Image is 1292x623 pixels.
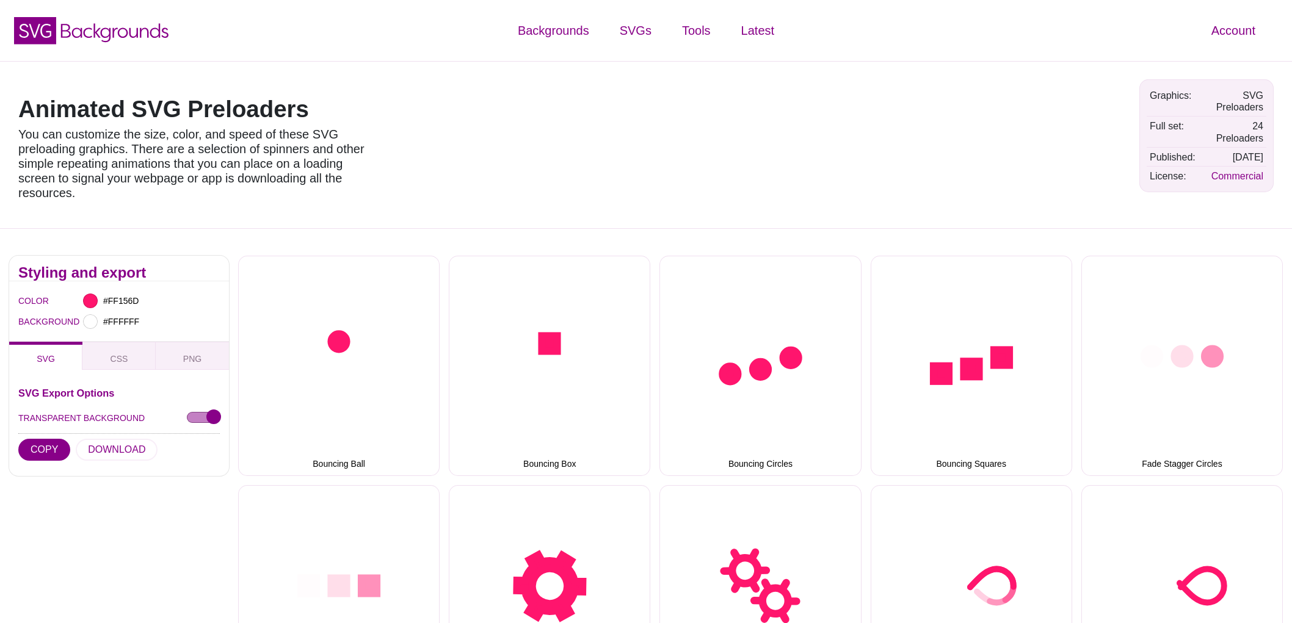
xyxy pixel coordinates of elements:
h2: Styling and export [18,268,220,278]
a: SVGs [604,12,667,49]
a: Account [1196,12,1271,49]
span: PNG [183,354,201,364]
button: PNG [156,342,229,370]
span: CSS [111,354,128,364]
a: Commercial [1211,171,1263,181]
p: You can customize the size, color, and speed of these SVG preloading graphics. There are a select... [18,127,366,200]
button: CSS [82,342,156,370]
label: TRANSPARENT BACKGROUND [18,410,145,426]
button: COPY [18,439,70,461]
button: Bouncing Ball [238,256,440,475]
button: Bouncing Squares [871,256,1072,475]
label: BACKGROUND [18,314,34,330]
button: Bouncing Box [449,256,650,475]
td: SVG Preloaders [1200,87,1266,116]
a: Latest [726,12,789,49]
a: Tools [667,12,726,49]
h3: SVG Export Options [18,388,220,398]
td: 24 Preloaders [1200,117,1266,146]
td: [DATE] [1200,148,1266,166]
td: Published: [1147,148,1199,166]
td: Graphics: [1147,87,1199,116]
button: Fade Stagger Circles [1081,256,1283,475]
td: Full set: [1147,117,1199,146]
button: DOWNLOAD [76,439,158,461]
td: License: [1147,167,1199,185]
h1: Animated SVG Preloaders [18,98,366,121]
a: Backgrounds [503,12,604,49]
label: COLOR [18,293,34,309]
button: Bouncing Circles [659,256,861,475]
